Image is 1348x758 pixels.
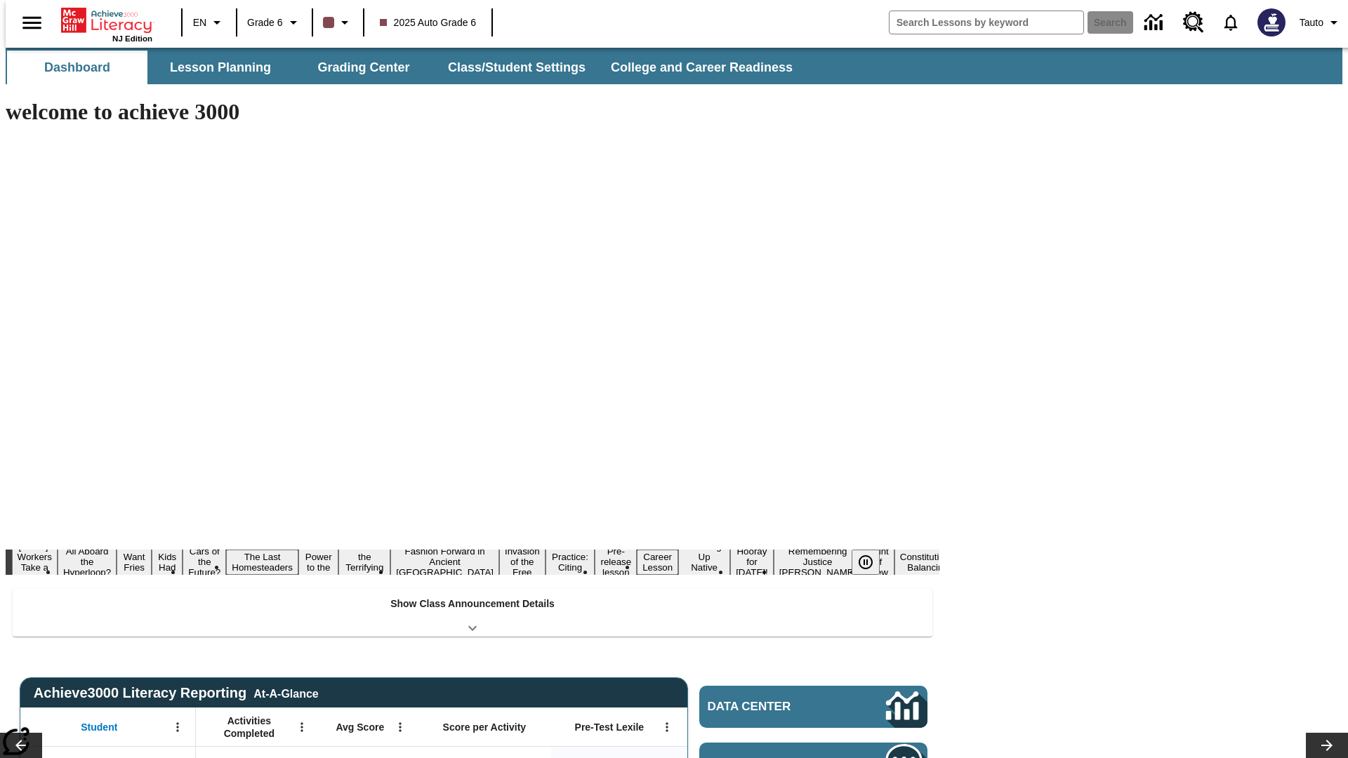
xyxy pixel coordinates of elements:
button: Slide 16 Remembering Justice O'Connor [774,544,862,580]
button: Grade: Grade 6, Select a grade [242,10,308,35]
div: Home [61,5,152,43]
span: Grade 6 [247,15,283,30]
span: NJ Edition [112,34,152,43]
button: Slide 13 Career Lesson [637,550,678,575]
button: Lesson Planning [150,51,291,84]
button: Dashboard [7,51,147,84]
span: Student [81,721,117,733]
button: Slide 12 Pre-release lesson [595,544,637,580]
button: Class color is dark brown. Change class color [317,10,359,35]
a: Data Center [1136,4,1175,42]
button: Profile/Settings [1294,10,1348,35]
button: Slide 10 The Invasion of the Free CD [499,533,546,590]
button: Class/Student Settings [437,51,597,84]
div: Show Class Announcement Details [13,588,932,637]
img: Avatar [1257,8,1286,36]
button: Open Menu [656,717,678,738]
span: Score per Activity [443,721,527,733]
button: Open side menu [11,2,53,44]
button: Language: EN, Select a language [187,10,232,35]
button: Pause [852,550,880,575]
input: search field [890,11,1083,34]
button: Slide 9 Fashion Forward in Ancient Rome [390,544,499,580]
span: 2025 Auto Grade 6 [380,15,477,30]
a: Home [61,6,152,34]
button: Slide 14 Cooking Up Native Traditions [678,539,730,585]
button: Open Menu [390,717,411,738]
h1: welcome to achieve 3000 [6,99,939,125]
button: Grading Center [293,51,434,84]
button: Lesson carousel, Next [1306,733,1348,758]
p: Show Class Announcement Details [390,597,555,611]
button: Slide 8 Attack of the Terrifying Tomatoes [338,539,390,585]
a: Resource Center, Will open in new tab [1175,4,1212,41]
a: Notifications [1212,4,1249,41]
span: Avg Score [336,721,384,733]
button: Slide 11 Mixed Practice: Citing Evidence [546,539,595,585]
button: Slide 6 The Last Homesteaders [226,550,298,575]
button: Open Menu [291,717,312,738]
span: EN [193,15,206,30]
button: Slide 4 Dirty Jobs Kids Had To Do [152,528,183,596]
button: Slide 2 All Aboard the Hyperloop? [58,544,117,580]
button: Slide 15 Hooray for Constitution Day! [730,544,774,580]
span: Achieve3000 Literacy Reporting [34,685,319,701]
button: Slide 18 The Constitution's Balancing Act [894,539,962,585]
div: SubNavbar [6,51,805,84]
span: Tauto [1300,15,1323,30]
a: Data Center [699,686,927,728]
span: Pre-Test Lexile [575,721,645,733]
div: Pause [852,550,894,575]
button: College and Career Readiness [600,51,804,84]
button: Select a new avatar [1249,4,1294,41]
span: Activities Completed [203,714,296,740]
div: At-A-Glance [253,685,318,700]
button: Slide 1 Labor Day: Workers Take a Stand [12,539,58,585]
button: Slide 5 Cars of the Future? [183,544,226,580]
button: Open Menu [167,717,188,738]
span: Data Center [708,700,839,714]
button: Slide 7 Solar Power to the People [298,539,339,585]
div: SubNavbar [6,48,1342,84]
button: Slide 3 Do You Want Fries With That? [117,528,152,596]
